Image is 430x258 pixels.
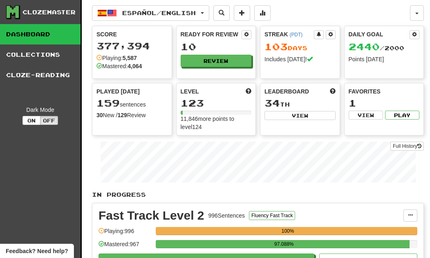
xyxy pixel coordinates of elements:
div: Playing: [96,54,137,62]
div: 996 Sentences [208,211,245,220]
div: th [264,98,336,109]
p: In Progress [92,191,424,199]
button: Español/English [92,5,209,21]
div: Streak [264,30,314,38]
span: Open feedback widget [6,247,68,255]
span: Level [181,87,199,96]
span: 34 [264,97,280,109]
div: 1 [349,98,420,108]
strong: 5,587 [123,55,137,61]
button: View [349,111,383,120]
div: 97.088% [158,240,410,248]
div: 377,394 [96,41,168,51]
div: Day s [264,42,336,52]
div: 100% [158,227,417,235]
div: Mastered: 967 [99,240,152,254]
span: 103 [264,41,288,52]
button: Search sentences [213,5,230,21]
div: Score [96,30,168,38]
div: New / Review [96,111,168,119]
span: 159 [96,97,120,109]
span: / 2000 [349,44,404,51]
button: View [264,111,336,120]
button: Off [40,116,58,125]
div: 11,846 more points to level 124 [181,115,252,131]
strong: 4,064 [128,63,142,69]
div: Mastered: [96,62,142,70]
div: sentences [96,98,168,109]
span: 2440 [349,41,380,52]
div: Fast Track Level 2 [99,209,204,222]
button: Fluency Fast Track [249,211,295,220]
button: Add sentence to collection [234,5,250,21]
div: Ready for Review [181,30,242,38]
span: Leaderboard [264,87,309,96]
a: (PDT) [289,32,302,38]
div: 123 [181,98,252,108]
span: Score more points to level up [246,87,251,96]
a: Full History [390,142,424,151]
div: Playing: 996 [99,227,152,240]
div: Includes [DATE]! [264,55,336,63]
button: Review [181,55,252,67]
div: 10 [181,42,252,52]
button: More stats [254,5,271,21]
strong: 129 [117,112,127,118]
div: Daily Goal [349,30,410,39]
span: This week in points, UTC [330,87,336,96]
strong: 30 [96,112,103,118]
div: Clozemaster [22,8,76,16]
span: Played [DATE] [96,87,140,96]
button: On [22,116,40,125]
button: Play [385,111,419,120]
div: Dark Mode [6,106,74,114]
div: Favorites [349,87,420,96]
div: Points [DATE] [349,55,420,63]
span: Español / English [122,9,196,16]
